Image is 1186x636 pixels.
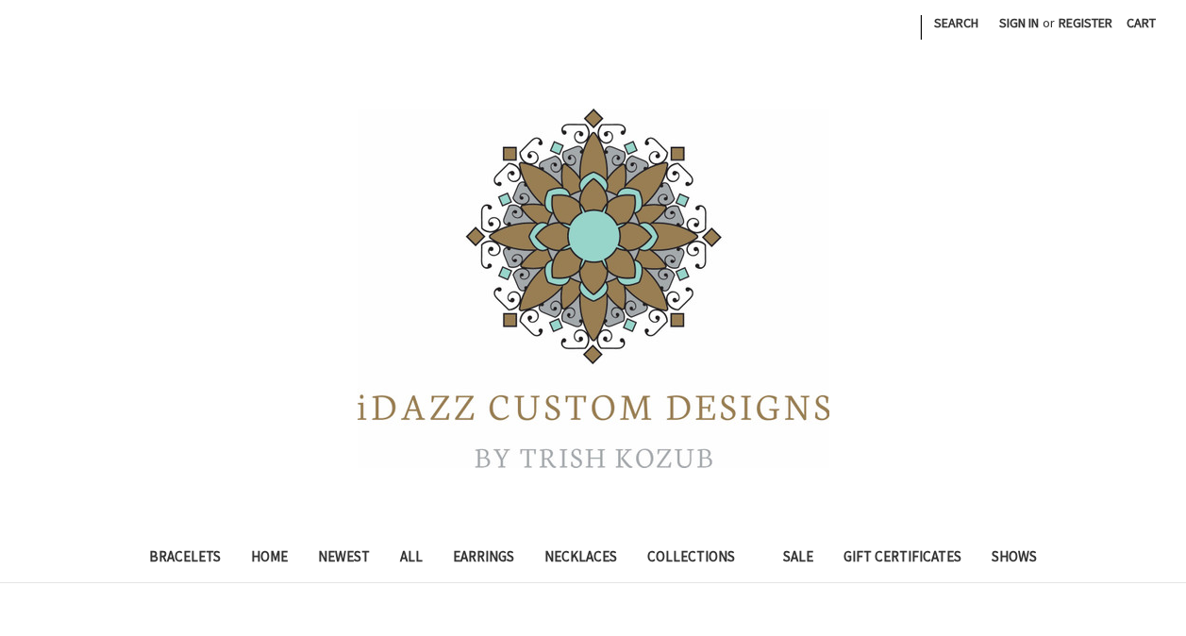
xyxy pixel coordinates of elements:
[768,536,828,582] a: Sale
[236,536,303,582] a: Home
[917,8,924,43] li: |
[529,536,632,582] a: Necklaces
[1127,14,1156,31] span: Cart
[385,536,438,582] a: All
[828,536,977,582] a: Gift Certificates
[977,536,1052,582] a: Shows
[1041,13,1057,33] span: or
[438,536,529,582] a: Earrings
[134,536,236,582] a: Bracelets
[632,536,768,582] a: Collections
[358,109,829,468] img: iDazz Custom Designs
[303,536,385,582] a: Newest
